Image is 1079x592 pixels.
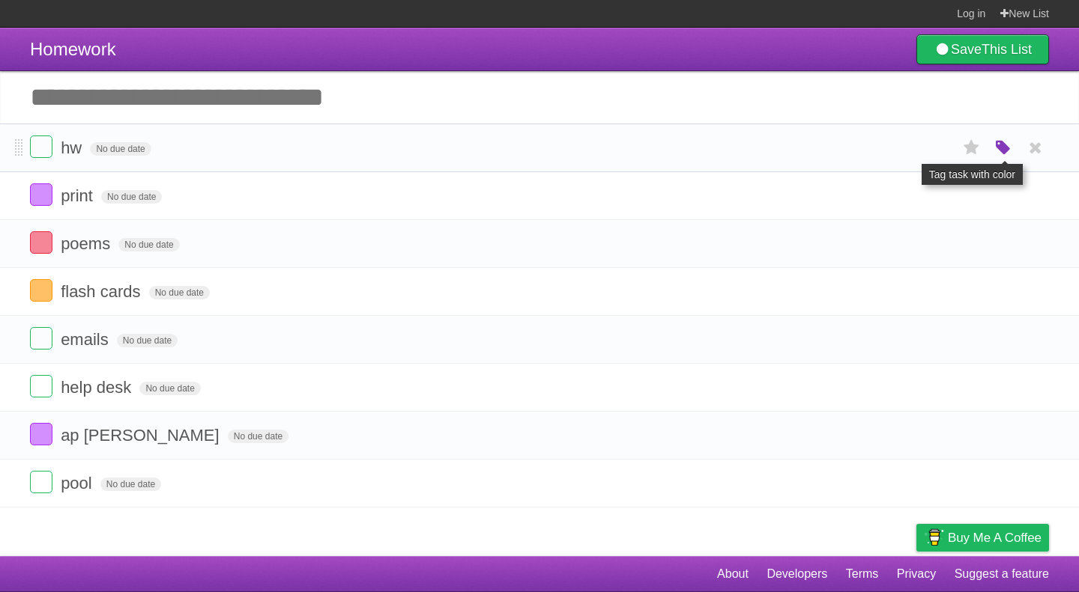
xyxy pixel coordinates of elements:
span: No due date [117,334,178,347]
a: Privacy [897,560,936,588]
span: No due date [101,190,162,204]
span: poems [61,234,114,253]
span: No due date [228,430,288,443]
a: Terms [846,560,879,588]
span: Homework [30,39,116,59]
span: No due date [90,142,151,156]
span: ap [PERSON_NAME] [61,426,223,445]
span: pool [61,474,96,492]
span: No due date [100,477,161,491]
a: SaveThis List [916,34,1049,64]
span: flash cards [61,282,144,301]
label: Done [30,327,52,350]
span: Buy me a coffee [948,525,1042,551]
span: No due date [139,382,200,395]
span: emails [61,330,112,349]
a: Developers [767,560,827,588]
span: print [61,186,97,205]
label: Done [30,471,52,493]
label: Done [30,231,52,254]
span: help desk [61,378,135,397]
label: Done [30,423,52,445]
label: Star task [958,135,986,160]
a: Buy me a coffee [916,524,1049,552]
span: No due date [149,286,210,299]
span: No due date [118,238,179,251]
label: Done [30,279,52,302]
img: Buy me a coffee [924,525,944,550]
a: About [717,560,749,588]
label: Done [30,183,52,206]
a: Suggest a feature [955,560,1049,588]
span: hw [61,138,85,157]
b: This List [982,42,1032,57]
label: Done [30,375,52,397]
label: Done [30,135,52,158]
